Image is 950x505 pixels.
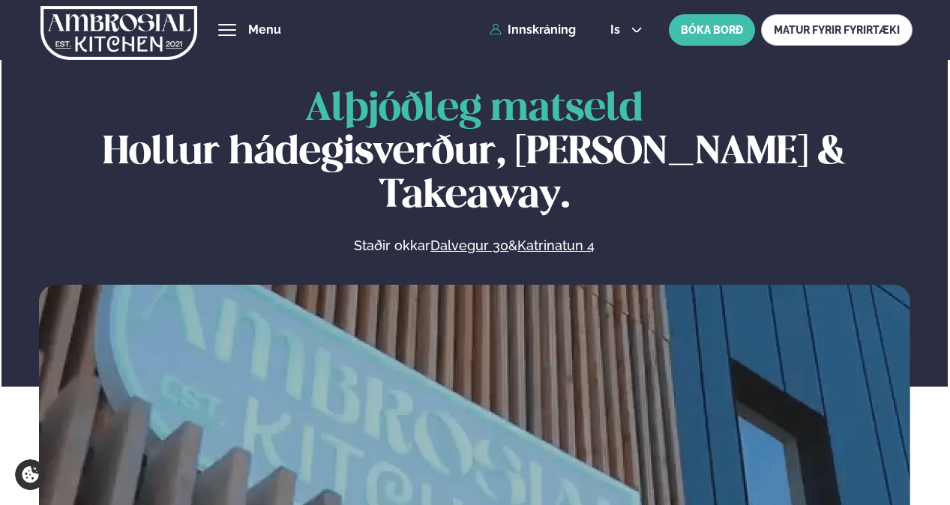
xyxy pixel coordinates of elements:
[39,88,911,218] h1: Hollur hádegisverður, [PERSON_NAME] & Takeaway.
[610,24,625,36] span: is
[761,14,913,46] a: MATUR FYRIR FYRIRTÆKI
[15,459,46,490] a: Cookie settings
[669,14,755,46] button: BÓKA BORÐ
[430,237,508,255] a: Dalvegur 30
[517,237,595,255] a: Katrinatun 4
[218,21,236,39] button: hamburger
[191,237,758,255] p: Staðir okkar &
[490,23,576,37] a: Innskráning
[305,91,643,128] span: Alþjóðleg matseld
[40,2,197,64] img: logo
[598,24,655,36] button: is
